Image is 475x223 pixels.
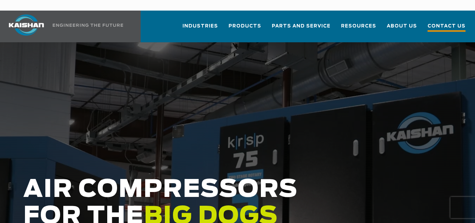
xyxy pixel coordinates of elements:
[341,22,376,30] span: Resources
[272,22,330,30] span: Parts and Service
[341,17,376,41] a: Resources
[53,24,123,27] img: Engineering the future
[182,22,218,30] span: Industries
[229,22,261,30] span: Products
[387,22,417,30] span: About Us
[428,17,466,42] a: Contact Us
[428,22,466,32] span: Contact Us
[182,17,218,41] a: Industries
[272,17,330,41] a: Parts and Service
[387,17,417,41] a: About Us
[229,17,261,41] a: Products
